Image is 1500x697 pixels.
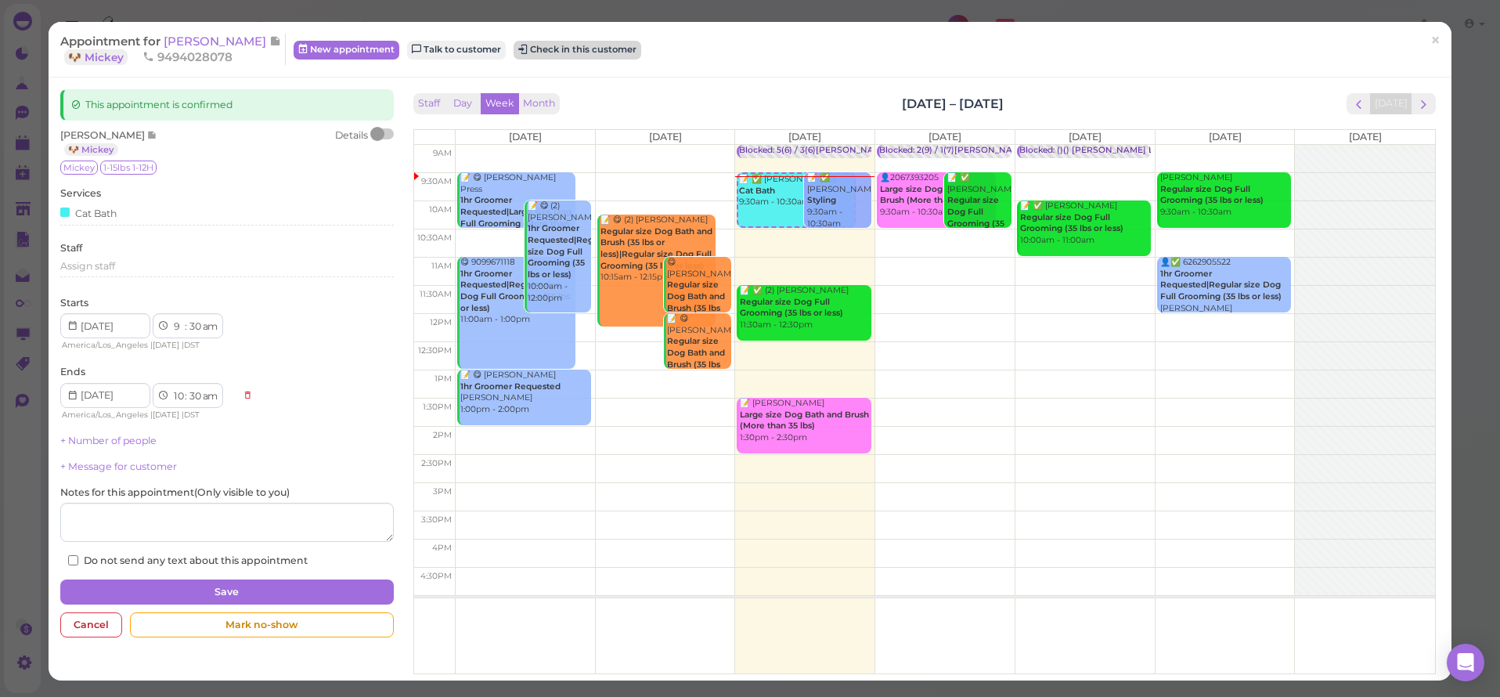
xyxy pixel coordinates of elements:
span: 9494028078 [142,49,233,64]
div: Appointment for [60,34,286,65]
h2: [DATE] – [DATE] [902,95,1004,113]
span: 10am [429,204,452,215]
button: Week [481,93,519,114]
b: 1hr Groomer Requested|Large size Dog Full Grooming (More than 35 lbs) [460,195,572,240]
label: Do not send any text about this appointment [68,554,308,568]
span: 12pm [430,317,452,327]
div: 👤2067393205 9:30am - 10:30am [879,172,995,218]
span: [DATE] [509,131,542,143]
span: [DATE] [1069,131,1102,143]
span: [PERSON_NAME] [164,34,269,49]
a: 🐶 Mickey [64,143,118,156]
span: 1pm [434,374,452,384]
span: 1:30pm [423,402,452,412]
div: 📝 😋 (2) [PERSON_NAME] 10:15am - 12:15pm [600,215,716,283]
span: 3:30pm [421,515,452,525]
b: Regular size Dog Bath and Brush (35 lbs or less) [667,336,725,381]
div: 📝 😋 [PERSON_NAME] 12:00pm - 1:00pm [666,313,731,406]
div: Blocked: 5(6) / 3(6)[PERSON_NAME] • appointment [739,145,951,157]
label: Services [60,186,101,200]
span: Mickey [60,161,98,175]
div: Details [335,128,368,157]
span: [DATE] [928,131,961,143]
span: Assign staff [60,260,115,272]
span: 1-15lbs 1-12H [100,161,157,175]
input: Do not send any text about this appointment [68,555,78,565]
b: 1hr Groomer Requested|Regular size Dog Full Grooming (35 lbs or less) [528,223,609,280]
button: next [1412,93,1436,114]
b: 1hr Groomer Requested|Regular size Dog Full Grooming (35 lbs or less) [1160,269,1282,302]
button: Day [444,93,481,114]
span: 12:30pm [418,345,452,356]
button: Check in this customer [514,41,641,60]
span: [DATE] [1349,131,1382,143]
div: 📝 ✅ (2) [PERSON_NAME] 11:30am - 12:30pm [739,285,871,331]
b: Regular size Dog Full Grooming (35 lbs or less) [947,195,1004,240]
a: × [1421,23,1450,60]
span: Note [269,34,281,49]
div: Blocked: 2(9) / 1(7)[PERSON_NAME],[PERSON_NAME] • appointment [879,145,1166,157]
label: Starts [60,296,88,310]
span: [DATE] [649,131,682,143]
div: 📝 ✅ [PERSON_NAME] 9:30am - 10:30am [947,172,1011,265]
span: [PERSON_NAME] [60,129,147,141]
span: Note [147,129,157,141]
span: [DATE] [153,340,179,350]
span: 4:30pm [420,571,452,581]
div: | | [60,338,235,352]
span: 2:30pm [421,458,452,468]
div: 📝 ✅ [PERSON_NAME] 9:30am - 10:30am [806,172,871,229]
span: 2pm [433,430,452,440]
div: 📝 😋 [PERSON_NAME] [PERSON_NAME] 1:00pm - 2:00pm [460,370,591,416]
div: 📝 ✅ [PERSON_NAME] 10:00am - 11:00am [1019,200,1151,247]
span: × [1430,30,1441,52]
div: This appointment is confirmed [60,89,393,121]
span: [DATE] [1209,131,1242,143]
span: [DATE] [153,410,179,420]
div: Cancel [60,612,122,637]
a: + Number of people [60,435,157,446]
div: [PERSON_NAME] 9:30am - 10:30am [1159,172,1291,218]
span: 10:30am [417,233,452,243]
label: Staff [60,241,82,255]
b: Cat Bath [739,186,775,196]
button: Month [518,93,560,114]
span: America/Los_Angeles [62,340,148,350]
b: Regular size Dog Full Grooming (35 lbs or less) [1160,184,1264,206]
div: Cat Bath [60,204,117,221]
span: [DATE] [788,131,821,143]
span: DST [184,410,200,420]
span: 9am [433,148,452,158]
button: Save [60,580,393,605]
a: 🐶 Mickey [64,49,128,65]
span: America/Los_Angeles [62,410,148,420]
b: Large size Dog Bath and Brush (More than 35 lbs) [880,184,983,206]
button: Staff [413,93,445,114]
b: 1hr Groomer Requested|Regular size Dog Full Grooming (35 lbs or less) [460,269,570,313]
label: Ends [60,365,85,379]
b: Large size Dog Bath and Brush (More than 35 lbs) [740,410,869,432]
a: New appointment [294,41,399,60]
div: 👤✅ 6262905522 [PERSON_NAME] 11:00am - 12:00pm [1159,257,1291,326]
span: 11am [431,261,452,271]
div: Mark no-show [130,612,393,637]
a: [PERSON_NAME] 🐶 Mickey [60,34,281,64]
span: 3pm [433,486,452,497]
div: 📝 😋 (2) [PERSON_NAME] 10:00am - 12:00pm [527,200,592,304]
div: 📝 ✅ [PERSON_NAME] 9:30am - 10:30am [738,174,853,208]
span: 11:30am [420,289,452,299]
div: 😋 9099671118 11:00am - 1:00pm [460,257,575,326]
span: DST [184,340,200,350]
b: Regular size Dog Full Grooming (35 lbs or less) [1020,212,1123,234]
b: Regular size Dog Bath and Brush (35 lbs or less) [667,280,725,324]
div: 😋 [PERSON_NAME] 11:00am - 12:00pm [666,257,731,349]
div: Blocked: ()() [PERSON_NAME] Lulu [PERSON_NAME] • [PERSON_NAME] [1019,145,1325,157]
label: Notes for this appointment ( Only visible to you ) [60,486,290,500]
button: prev [1347,93,1371,114]
a: + Message for customer [60,460,177,472]
b: Regular size Dog Bath and Brush (35 lbs or less)|Regular size Dog Full Grooming (35 lbs or less) [600,226,712,271]
div: Open Intercom Messenger [1447,644,1484,681]
div: 📝 [PERSON_NAME] 1:30pm - 2:30pm [739,398,871,444]
a: Talk to customer [407,41,506,60]
span: 9:30am [421,176,452,186]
